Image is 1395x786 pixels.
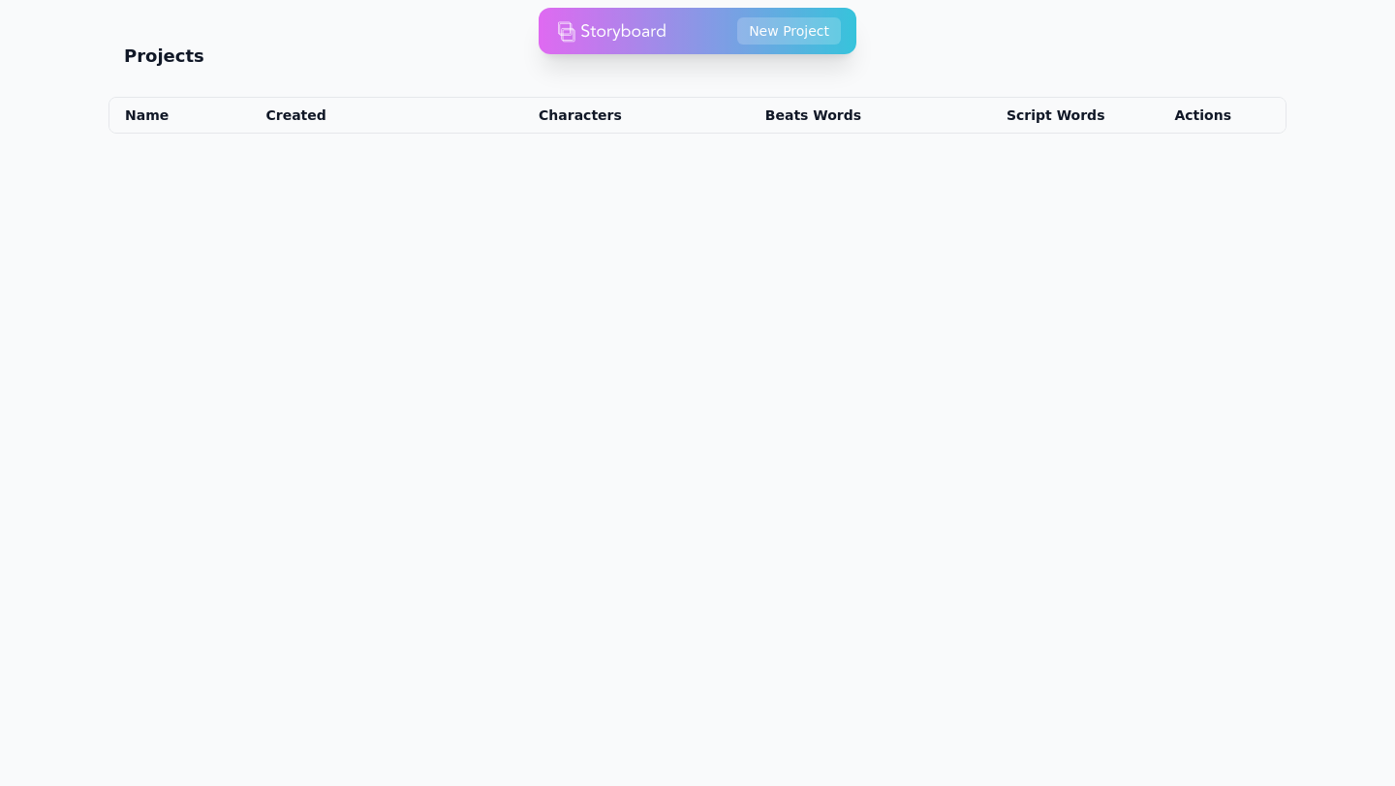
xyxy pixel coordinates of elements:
th: Created [250,98,422,133]
button: New Project [737,17,841,45]
th: Script Words [877,98,1120,133]
th: Characters [422,98,637,133]
th: Name [109,98,250,133]
th: Beats Words [637,98,877,133]
img: storyboard [558,12,666,50]
th: Actions [1120,98,1286,133]
h2: Projects [124,43,204,70]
